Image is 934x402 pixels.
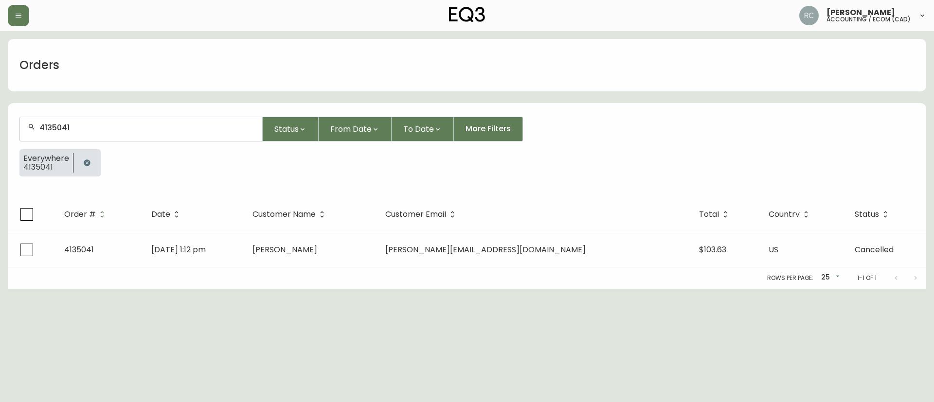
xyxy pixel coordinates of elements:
[466,123,511,134] span: More Filters
[699,210,732,219] span: Total
[252,211,316,217] span: Customer Name
[319,117,392,141] button: From Date
[826,9,895,17] span: [PERSON_NAME]
[403,123,434,135] span: To Date
[769,210,812,219] span: Country
[769,244,778,255] span: US
[19,57,59,73] h1: Orders
[151,210,183,219] span: Date
[826,17,911,22] h5: accounting / ecom (cad)
[274,123,299,135] span: Status
[767,274,813,282] p: Rows per page:
[330,123,372,135] span: From Date
[151,244,206,255] span: [DATE] 1:12 pm
[23,154,69,163] span: Everywhere
[855,211,879,217] span: Status
[855,244,894,255] span: Cancelled
[855,210,892,219] span: Status
[799,6,819,25] img: f4ba4e02bd060be8f1386e3ca455bd0e
[64,210,108,219] span: Order #
[699,211,719,217] span: Total
[385,244,586,255] span: [PERSON_NAME][EMAIL_ADDRESS][DOMAIN_NAME]
[454,117,523,141] button: More Filters
[252,210,328,219] span: Customer Name
[817,270,842,286] div: 25
[769,211,800,217] span: Country
[64,244,94,255] span: 4135041
[385,210,459,219] span: Customer Email
[857,274,877,282] p: 1-1 of 1
[449,7,485,22] img: logo
[64,211,96,217] span: Order #
[392,117,454,141] button: To Date
[699,244,726,255] span: $103.63
[252,244,317,255] span: [PERSON_NAME]
[151,211,170,217] span: Date
[39,123,254,132] input: Search
[263,117,319,141] button: Status
[385,211,446,217] span: Customer Email
[23,163,69,172] span: 4135041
